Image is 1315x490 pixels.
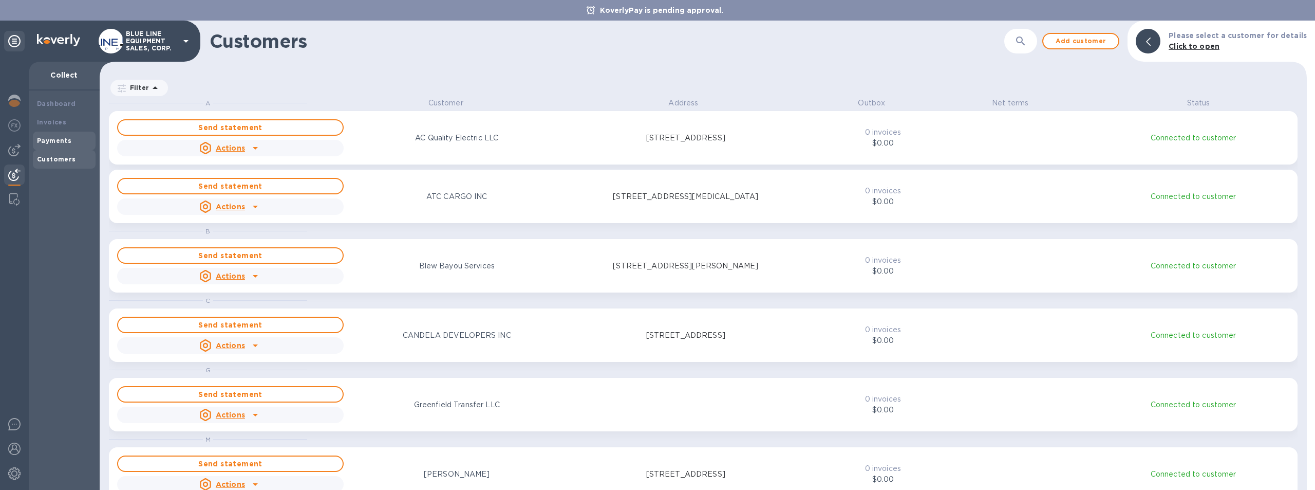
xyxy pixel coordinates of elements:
u: Actions [216,411,245,419]
u: Actions [216,144,245,152]
p: $0.00 [836,405,930,415]
img: Logo [37,34,80,46]
b: Payments [37,137,71,144]
b: Dashboard [37,100,76,107]
p: Connected to customer [1095,261,1291,271]
p: $0.00 [836,138,930,149]
u: Actions [216,341,245,350]
h1: Customers [210,30,872,52]
b: Please select a customer for details [1169,31,1307,40]
p: AC Quality Electric LLC [415,133,498,143]
p: [STREET_ADDRESS][PERSON_NAME] [613,261,758,271]
u: Actions [216,272,245,280]
span: A [205,99,210,107]
p: CANDELA DEVELOPERS INC [403,330,511,341]
p: Status [1099,98,1298,108]
button: Send statementActionsGreenfield Transfer LLC0 invoices$0.00Connected to customer [109,378,1298,431]
p: [STREET_ADDRESS][MEDICAL_DATA] [613,191,758,202]
b: Click to open [1169,42,1219,50]
div: grid [109,98,1307,490]
span: Send statement [126,458,334,470]
button: Send statementActionsBlew Bayou Services[STREET_ADDRESS][PERSON_NAME]0 invoices$0.00Connected to ... [109,239,1298,293]
p: 0 invoices [836,127,930,138]
p: $0.00 [836,335,930,346]
button: Send statement [117,247,344,264]
p: Connected to customer [1095,133,1291,143]
b: Invoices [37,118,66,126]
span: C [205,297,210,304]
p: Outbox [822,98,921,108]
p: BLUE LINE EQUIPMENT SALES, CORP. [126,30,177,52]
button: Send statement [117,317,344,333]
p: [STREET_ADDRESS] [646,469,725,480]
button: Send statementActionsATC CARGO INC[STREET_ADDRESS][MEDICAL_DATA]0 invoices$0.00Connected to customer [109,170,1298,223]
u: Actions [216,203,245,211]
span: G [205,366,211,374]
p: Customer [347,98,545,108]
div: Unpin categories [4,31,25,51]
u: Actions [216,480,245,488]
p: Connected to customer [1095,469,1291,480]
p: Connected to customer [1095,191,1291,202]
p: Greenfield Transfer LLC [414,400,500,410]
span: Send statement [126,121,334,134]
b: Customers [37,155,76,163]
button: Send statementActionsCANDELA DEVELOPERS INC[STREET_ADDRESS]0 invoices$0.00Connected to customer [109,308,1298,362]
p: Filter [126,83,149,92]
p: Connected to customer [1095,400,1291,410]
button: Send statement [117,456,344,472]
p: Address [585,98,783,108]
img: Foreign exchange [8,119,21,132]
p: 0 invoices [836,463,930,474]
p: $0.00 [836,196,930,207]
span: Send statement [126,180,334,192]
p: Net terms [961,98,1060,108]
span: B [205,227,210,235]
p: [PERSON_NAME] [424,469,490,480]
p: Blew Bayou Services [419,261,495,271]
p: 0 invoices [836,255,930,266]
p: $0.00 [836,474,930,485]
p: [STREET_ADDRESS] [646,330,725,341]
p: 0 invoices [836,394,930,405]
span: Send statement [126,388,334,401]
span: Send statement [126,319,334,331]
button: Send statement [117,178,344,194]
p: $0.00 [836,266,930,277]
button: Send statement [117,386,344,403]
p: ATC CARGO INC [426,191,487,202]
p: Connected to customer [1095,330,1291,341]
button: Send statementActionsAC Quality Electric LLC[STREET_ADDRESS]0 invoices$0.00Connected to customer [109,111,1298,165]
p: [STREET_ADDRESS] [646,133,725,143]
span: Add customer [1051,35,1110,47]
p: KoverlyPay is pending approval. [595,5,729,15]
button: Add customer [1042,33,1119,49]
p: 0 invoices [836,186,930,196]
p: 0 invoices [836,324,930,335]
span: Send statement [126,249,334,262]
span: M [205,435,211,443]
button: Send statement [117,119,344,136]
p: Collect [37,70,91,80]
